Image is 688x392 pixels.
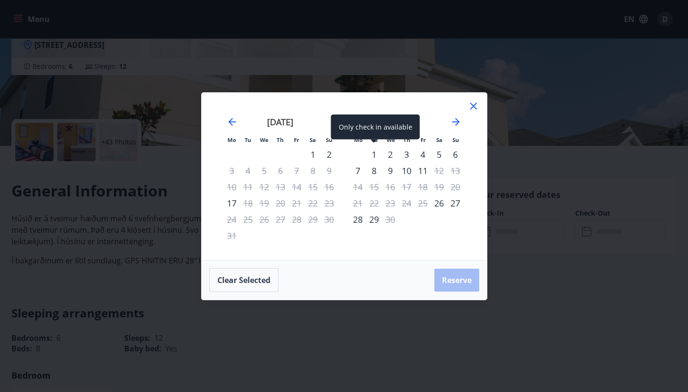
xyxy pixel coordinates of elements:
[382,163,398,179] td: Choose Wednesday, September 9, 2026 as your check-in date. It’s available.
[447,179,463,195] td: Not available. Sunday, September 20, 2026
[415,146,431,163] td: Choose Friday, September 4, 2026 as your check-in date. It’s available.
[305,163,321,179] td: Not available. Saturday, August 8, 2026
[382,146,398,163] td: Choose Wednesday, September 2, 2026 as your check-in date. It’s available.
[289,163,305,179] td: Not available. Friday, August 7, 2026
[224,163,240,179] td: Not available. Monday, August 3, 2026
[350,211,366,228] td: Choose Monday, September 28, 2026 as your check-in date. It’s available.
[272,179,289,195] td: Not available. Thursday, August 13, 2026
[272,211,289,228] td: Not available. Thursday, August 27, 2026
[366,163,382,179] div: 8
[256,195,272,211] td: Not available. Wednesday, August 19, 2026
[213,104,475,249] div: Calendar
[350,195,366,211] td: Not available. Monday, September 21, 2026
[321,146,337,163] div: 2
[382,211,398,228] div: Only check out available
[447,195,463,211] div: 27
[382,179,398,195] td: Not available. Wednesday, September 16, 2026
[350,179,366,195] td: Not available. Monday, September 14, 2026
[289,195,305,211] td: Not available. Friday, August 21, 2026
[415,163,431,179] td: Choose Friday, September 11, 2026 as your check-in date. It’s available.
[350,163,366,179] td: Choose Monday, September 7, 2026 as your check-in date. It’s available.
[450,116,462,128] div: Move forward to switch to the next month.
[431,146,447,163] td: Choose Saturday, September 5, 2026 as your check-in date. It’s available.
[305,179,321,195] td: Not available. Saturday, August 15, 2026
[420,136,426,143] small: Fr
[366,146,382,163] td: Choose Tuesday, September 1, 2026 as your check-in date. It’s available.
[321,163,337,179] td: Not available. Sunday, August 9, 2026
[321,211,337,228] td: Not available. Sunday, August 30, 2026
[398,146,415,163] td: Choose Thursday, September 3, 2026 as your check-in date. It’s available.
[240,195,256,211] div: Only check out available
[224,163,240,179] div: Only check out available
[256,211,272,228] td: Not available. Wednesday, August 26, 2026
[277,136,284,143] small: Th
[224,195,240,211] td: Choose Monday, August 17, 2026 as your check-in date. It’s available.
[382,211,398,228] td: Not available. Wednesday, September 30, 2026
[382,163,398,179] div: 9
[398,179,415,195] td: Not available. Thursday, September 17, 2026
[326,136,333,143] small: Su
[350,211,366,228] div: 28
[209,268,279,292] button: Clear selected
[366,195,382,211] td: Not available. Tuesday, September 22, 2026
[240,163,256,179] td: Not available. Tuesday, August 4, 2026
[294,136,299,143] small: Fr
[240,195,256,211] td: Not available. Tuesday, August 18, 2026
[398,163,415,179] td: Choose Thursday, September 10, 2026 as your check-in date. It’s available.
[415,146,431,163] div: 4
[305,211,321,228] td: Not available. Saturday, August 29, 2026
[366,211,382,228] td: Choose Tuesday, September 29, 2026 as your check-in date. It’s available.
[366,163,382,179] td: Choose Tuesday, September 8, 2026 as your check-in date. It’s available.
[321,146,337,163] td: Choose Sunday, August 2, 2026 as your check-in date. It’s available.
[226,116,238,128] div: Move backward to switch to the previous month.
[245,136,251,143] small: Tu
[289,211,305,228] td: Not available. Friday, August 28, 2026
[224,228,240,244] td: Not available. Monday, August 31, 2026
[289,179,305,195] td: Not available. Friday, August 14, 2026
[431,195,447,211] div: Only check in available
[331,115,420,140] div: Only check in available
[224,179,240,195] td: Not available. Monday, August 10, 2026
[260,136,269,143] small: We
[267,116,293,128] strong: [DATE]
[398,195,415,211] td: Not available. Thursday, September 24, 2026
[452,136,459,143] small: Su
[224,195,240,211] div: Only check in available
[431,146,447,163] div: 5
[305,195,321,211] td: Not available. Saturday, August 22, 2026
[366,211,382,228] div: 29
[431,179,447,195] td: Not available. Saturday, September 19, 2026
[272,195,289,211] td: Not available. Thursday, August 20, 2026
[415,179,431,195] td: Not available. Friday, September 18, 2026
[431,163,447,179] td: Not available. Saturday, September 12, 2026
[431,195,447,211] td: Choose Saturday, September 26, 2026 as your check-in date. It’s available.
[240,211,256,228] td: Not available. Tuesday, August 25, 2026
[436,136,442,143] small: Sa
[305,146,321,163] div: Only check in available
[256,179,272,195] td: Not available. Wednesday, August 12, 2026
[431,163,447,179] div: Only check out available
[447,195,463,211] td: Choose Sunday, September 27, 2026 as your check-in date. It’s available.
[366,146,382,163] div: Only check in available
[398,163,415,179] div: 10
[321,195,337,211] td: Not available. Sunday, August 23, 2026
[415,195,431,211] td: Not available. Friday, September 25, 2026
[227,136,236,143] small: Mo
[272,163,289,179] td: Not available. Thursday, August 6, 2026
[398,146,415,163] div: 3
[447,146,463,163] div: 6
[310,136,316,143] small: Sa
[305,146,321,163] td: Choose Saturday, August 1, 2026 as your check-in date. It’s available.
[350,163,366,179] div: 7
[447,146,463,163] td: Choose Sunday, September 6, 2026 as your check-in date. It’s available.
[224,211,240,228] td: Not available. Monday, August 24, 2026
[256,163,272,179] td: Not available. Wednesday, August 5, 2026
[240,179,256,195] td: Not available. Tuesday, August 11, 2026
[382,146,398,163] div: 2
[415,163,431,179] div: 11
[447,163,463,179] td: Not available. Sunday, September 13, 2026
[382,195,398,211] td: Not available. Wednesday, September 23, 2026
[366,179,382,195] td: Not available. Tuesday, September 15, 2026
[321,179,337,195] td: Not available. Sunday, August 16, 2026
